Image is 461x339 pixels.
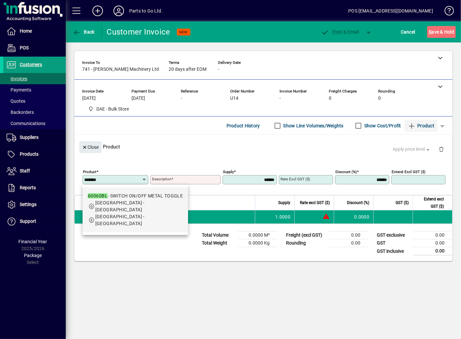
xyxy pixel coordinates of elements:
[413,239,452,247] td: 0.00
[278,199,290,206] span: Supply
[20,28,32,34] span: Home
[401,27,415,37] span: Cancel
[227,120,260,131] span: Product History
[347,199,369,206] span: Discount (%)
[378,96,381,101] span: 0
[3,180,66,196] a: Reports
[66,26,102,38] app-page-header-button: Back
[413,247,452,255] td: 0.00
[276,214,291,220] span: 1.0000
[3,196,66,213] a: Settings
[433,141,449,157] button: Delete
[83,169,96,174] mat-label: Product
[3,146,66,163] a: Products
[335,169,357,174] mat-label: Discount (%)
[417,196,444,210] span: Extend excl GST ($)
[238,231,278,239] td: 0.0000 M³
[374,239,413,247] td: GST
[71,26,96,38] button: Back
[83,187,188,232] mat-option: 60060BL - SWITCH ON/OFF METAL TOGGLE
[429,27,454,37] span: ave & Hold
[3,107,66,118] a: Backorders
[20,62,42,67] span: Customers
[85,105,132,113] span: DAE - Bulk Store
[97,106,129,113] span: DAE - Bulk Store
[399,26,417,38] button: Cancel
[396,199,409,206] span: GST ($)
[329,96,331,101] span: 0
[3,118,66,129] a: Communications
[129,6,163,16] div: Parts to Go Ltd.
[279,96,281,101] span: -
[3,84,66,95] a: Payments
[199,231,238,239] td: Total Volume
[413,231,452,239] td: 0.00
[329,231,368,239] td: 0.00
[82,96,96,101] span: [DATE]
[88,193,108,198] em: 60060BL
[374,247,413,255] td: GST inclusive
[300,199,330,206] span: Rate excl GST ($)
[20,202,36,207] span: Settings
[181,96,182,101] span: -
[218,67,219,72] span: -
[82,142,99,153] span: Close
[20,219,36,224] span: Support
[334,210,373,223] td: 0.0000
[332,29,335,35] span: P
[329,239,368,247] td: 0.00
[7,121,45,126] span: Communications
[374,231,413,239] td: GST exclusive
[7,110,34,115] span: Backorders
[429,29,431,35] span: S
[73,29,95,35] span: Back
[393,146,431,153] span: Apply price level
[3,73,66,84] a: Invoices
[224,120,263,132] button: Product History
[82,67,159,72] span: 741 - [PERSON_NAME] Machinery Ltd
[318,26,362,38] button: Post & Email
[363,122,401,129] label: Show Cost/Profit
[282,122,344,129] label: Show Line Volumes/Weights
[95,200,145,212] span: [GEOGRAPHIC_DATA] - [GEOGRAPHIC_DATA]
[3,23,66,39] a: Home
[24,253,42,258] span: Package
[283,239,329,247] td: Rounding
[348,6,433,16] div: POS [EMAIL_ADDRESS][DOMAIN_NAME]
[223,169,234,174] mat-label: Supply
[230,96,238,101] span: U14
[19,239,47,244] span: Financial Year
[280,177,310,181] mat-label: Rate excl GST ($)
[199,239,238,247] td: Total Weight
[283,231,329,239] td: Freight (excl GST)
[3,213,66,230] a: Support
[433,146,449,152] app-page-header-button: Delete
[20,185,36,190] span: Reports
[95,214,145,226] span: [GEOGRAPHIC_DATA] - [GEOGRAPHIC_DATA]
[20,45,29,50] span: POS
[20,151,38,157] span: Products
[3,163,66,179] a: Staff
[20,168,30,173] span: Staff
[440,1,453,23] a: Knowledge Base
[132,96,145,101] span: [DATE]
[88,193,183,199] div: - SWITCH ON/OFF METAL TOGGLE
[427,26,456,38] button: Save & Hold
[238,239,278,247] td: 0.0000 Kg
[74,135,452,159] div: Product
[7,76,27,81] span: Invoices
[20,135,38,140] span: Suppliers
[390,143,434,155] button: Apply price level
[169,67,206,72] span: 20 days after EOM
[321,29,359,35] span: ost & Email
[108,5,129,17] button: Profile
[3,40,66,56] a: POS
[7,87,31,92] span: Payments
[3,95,66,107] a: Quotes
[7,98,25,104] span: Quotes
[107,27,170,37] div: Customer Invoice
[152,177,171,181] mat-label: Description
[78,144,103,150] app-page-header-button: Close
[392,169,425,174] mat-label: Extend excl GST ($)
[87,5,108,17] button: Add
